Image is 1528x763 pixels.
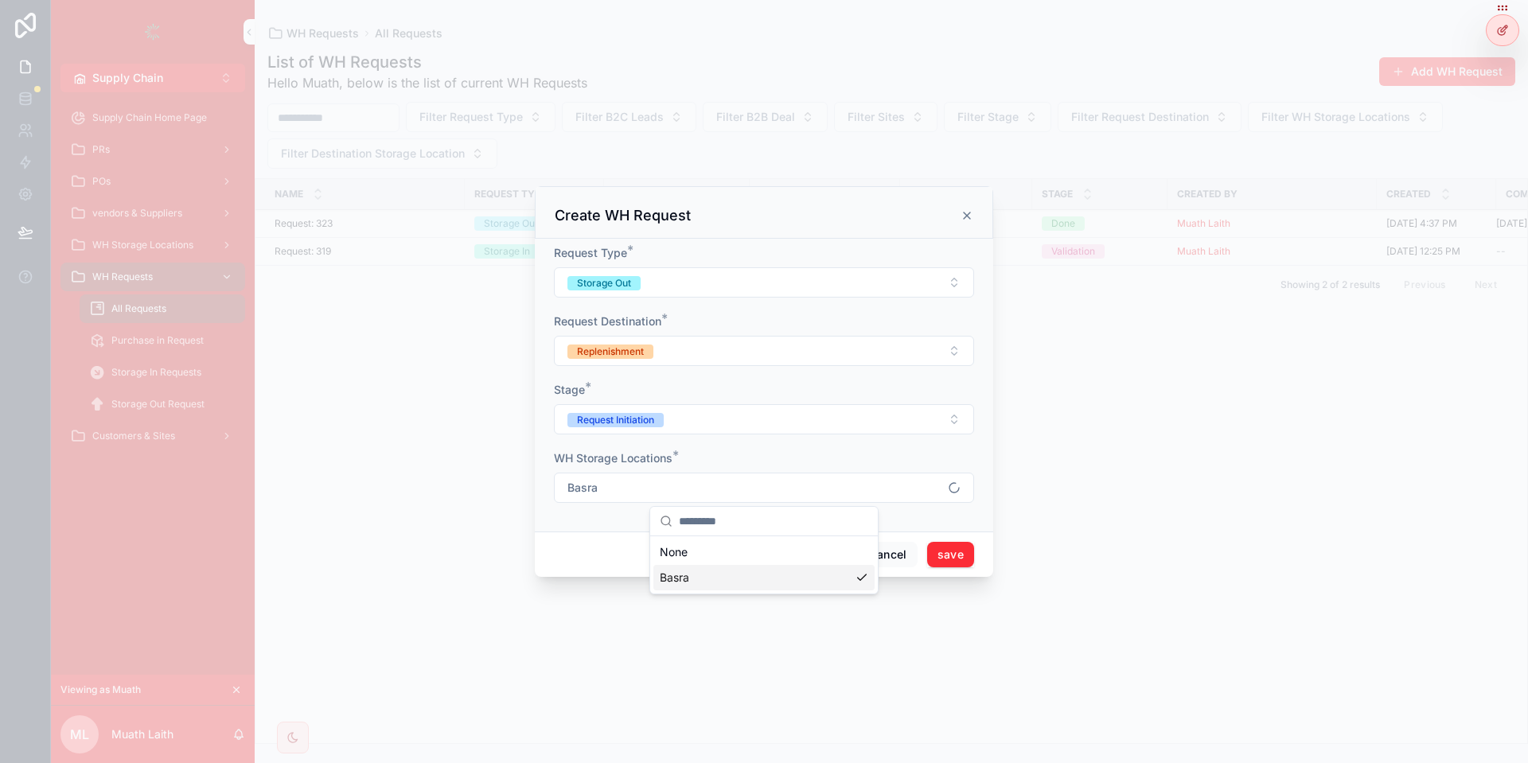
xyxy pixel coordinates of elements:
span: Basra [660,570,689,586]
div: Request Initiation [577,413,654,427]
button: Cancel [858,542,917,567]
h3: Create WH Request [555,206,691,225]
button: Select Button [554,336,974,366]
button: save [927,542,974,567]
button: Select Button [554,267,974,298]
div: Storage Out [577,276,631,290]
span: Request Destination [554,314,661,328]
div: Suggestions [650,536,878,594]
button: Select Button [554,404,974,434]
div: None [653,539,875,565]
span: Request Type [554,246,627,259]
span: Stage [554,383,585,396]
div: Replenishment [577,345,644,359]
span: Basra [567,480,598,496]
button: Select Button [554,473,974,503]
span: WH Storage Locations [554,451,672,465]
